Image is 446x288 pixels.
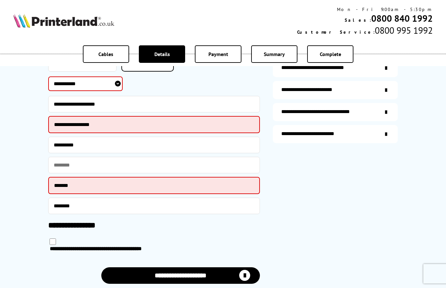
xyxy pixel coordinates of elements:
[273,125,398,143] a: secure-website
[297,6,433,12] div: Mon - Fri 9:00am - 5:30pm
[320,51,341,57] span: Complete
[154,51,170,57] span: Details
[273,59,398,77] a: additional-ink
[208,51,228,57] span: Payment
[371,12,433,24] a: 0800 840 1992
[273,81,398,99] a: items-arrive
[273,103,398,121] a: additional-cables
[264,51,285,57] span: Summary
[13,14,114,28] img: Printerland Logo
[98,51,113,57] span: Cables
[375,24,433,36] span: 0800 995 1992
[297,29,375,35] span: Customer Service:
[345,17,371,23] span: Sales:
